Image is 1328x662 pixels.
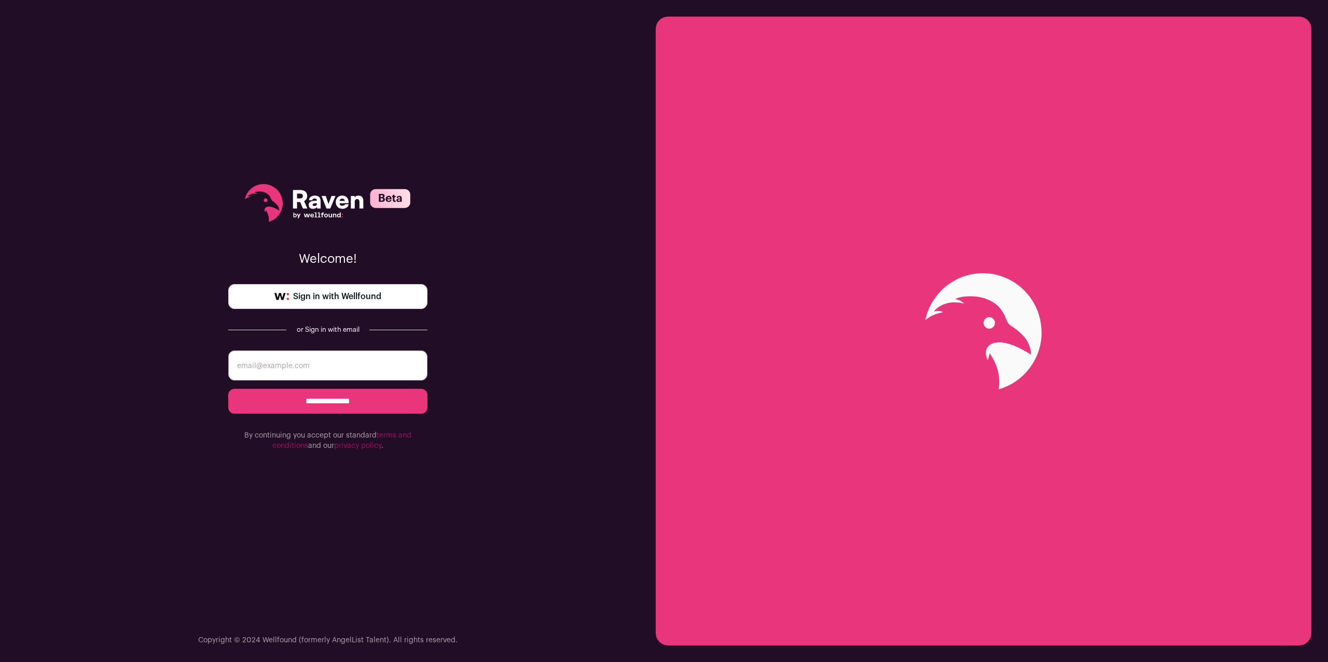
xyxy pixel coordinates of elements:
[228,430,427,451] p: By continuing you accept our standard and our .
[293,290,381,303] span: Sign in with Wellfound
[274,293,289,300] img: wellfound-symbol-flush-black-fb3c872781a75f747ccb3a119075da62bfe97bd399995f84a933054e44a575c4.png
[228,251,427,267] p: Welcome!
[228,284,427,309] a: Sign in with Wellfound
[334,442,381,449] a: privacy policy
[198,635,458,645] p: Copyright © 2024 Wellfound (formerly AngelList Talent). All rights reserved.
[228,350,427,381] input: email@example.com
[295,326,361,334] div: or Sign in with email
